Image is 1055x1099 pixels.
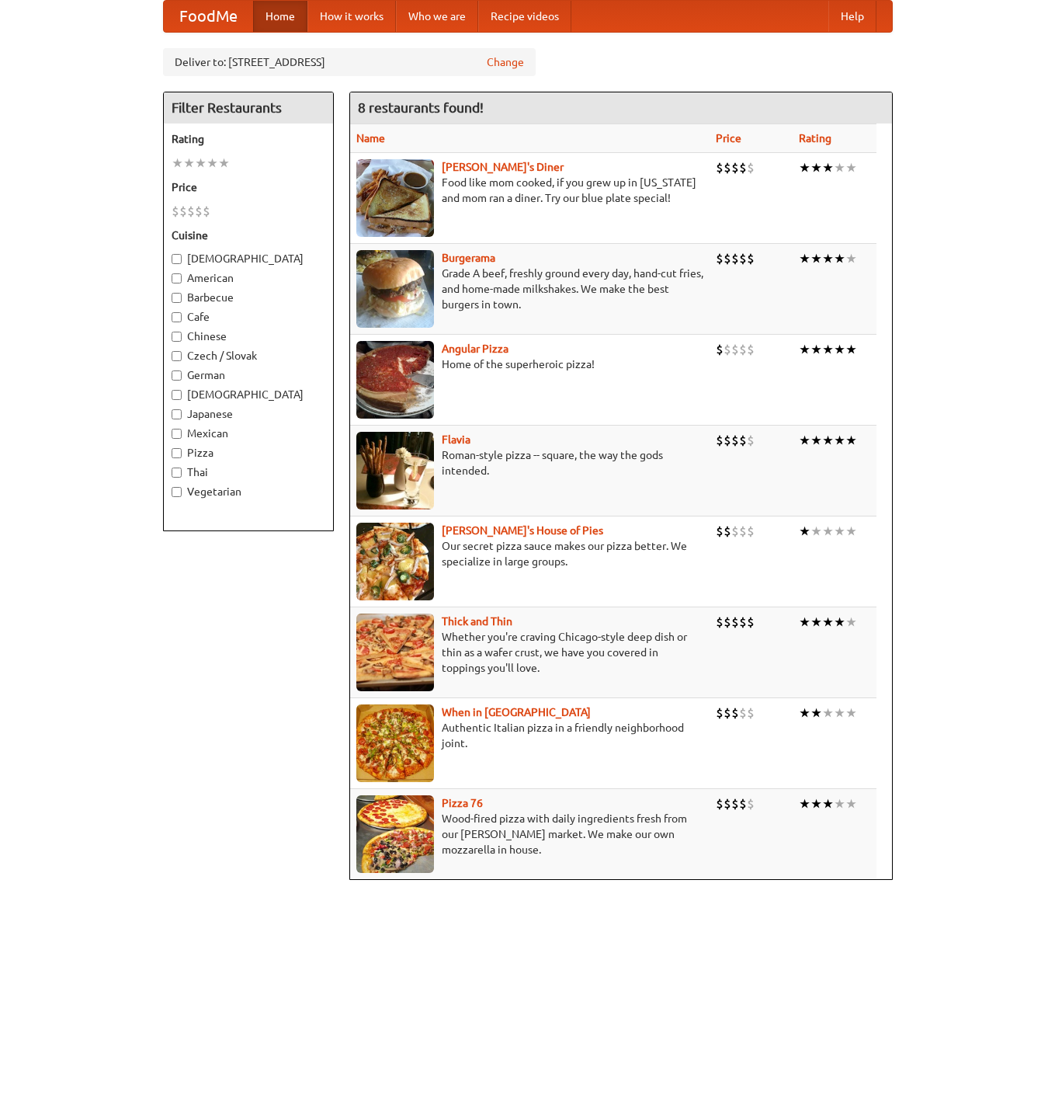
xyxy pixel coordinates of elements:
[716,614,724,631] li: $
[716,132,741,144] a: Price
[356,132,385,144] a: Name
[799,704,810,722] li: ★
[810,432,822,449] li: ★
[163,48,536,76] div: Deliver to: [STREET_ADDRESS]
[172,390,182,400] input: [DEMOGRAPHIC_DATA]
[172,329,325,344] label: Chinese
[172,429,182,439] input: Mexican
[747,341,755,358] li: $
[810,341,822,358] li: ★
[356,629,704,676] p: Whether you're craving Chicago-style deep dish or thin as a wafer crust, we have you covered in t...
[356,538,704,569] p: Our secret pizza sauce makes our pizza better. We specialize in large groups.
[716,432,724,449] li: $
[172,367,325,383] label: German
[716,159,724,176] li: $
[845,250,857,267] li: ★
[845,159,857,176] li: ★
[356,720,704,751] p: Authentic Italian pizza in a friendly neighborhood joint.
[172,426,325,441] label: Mexican
[478,1,571,32] a: Recipe videos
[172,464,325,480] label: Thai
[172,293,182,303] input: Barbecue
[747,250,755,267] li: $
[845,704,857,722] li: ★
[822,523,834,540] li: ★
[724,159,731,176] li: $
[172,179,325,195] h5: Price
[487,54,524,70] a: Change
[731,432,739,449] li: $
[731,523,739,540] li: $
[716,341,724,358] li: $
[799,614,810,631] li: ★
[356,795,434,873] img: pizza76.jpg
[356,175,704,206] p: Food like mom cooked, if you grew up in [US_STATE] and mom ran a diner. Try our blue plate special!
[356,356,704,372] p: Home of the superheroic pizza!
[172,312,182,322] input: Cafe
[172,270,325,286] label: American
[810,159,822,176] li: ★
[834,432,845,449] li: ★
[724,795,731,812] li: $
[716,704,724,722] li: $
[822,704,834,722] li: ★
[172,309,325,325] label: Cafe
[810,250,822,267] li: ★
[724,523,731,540] li: $
[834,341,845,358] li: ★
[172,155,183,172] li: ★
[828,1,876,32] a: Help
[724,704,731,722] li: $
[442,797,483,809] b: Pizza 76
[747,432,755,449] li: $
[172,406,325,422] label: Japanese
[731,250,739,267] li: $
[822,159,834,176] li: ★
[172,448,182,458] input: Pizza
[724,432,731,449] li: $
[172,445,325,461] label: Pizza
[834,795,845,812] li: ★
[747,523,755,540] li: $
[834,704,845,722] li: ★
[799,159,810,176] li: ★
[164,1,253,32] a: FoodMe
[358,100,484,115] ng-pluralize: 8 restaurants found!
[172,131,325,147] h5: Rating
[172,387,325,402] label: [DEMOGRAPHIC_DATA]
[822,614,834,631] li: ★
[203,203,210,220] li: $
[822,250,834,267] li: ★
[731,341,739,358] li: $
[739,795,747,812] li: $
[739,614,747,631] li: $
[716,523,724,540] li: $
[845,614,857,631] li: ★
[442,524,603,537] a: [PERSON_NAME]'s House of Pies
[739,523,747,540] li: $
[442,161,564,173] b: [PERSON_NAME]'s Diner
[356,523,434,600] img: luigis.jpg
[356,250,434,328] img: burgerama.jpg
[442,615,512,628] a: Thick and Thin
[179,203,187,220] li: $
[724,341,731,358] li: $
[834,523,845,540] li: ★
[799,132,831,144] a: Rating
[172,203,179,220] li: $
[172,273,182,283] input: American
[218,155,230,172] li: ★
[172,251,325,266] label: [DEMOGRAPHIC_DATA]
[822,795,834,812] li: ★
[799,523,810,540] li: ★
[172,468,182,478] input: Thai
[172,409,182,419] input: Japanese
[442,433,470,446] a: Flavia
[731,795,739,812] li: $
[172,228,325,243] h5: Cuisine
[799,250,810,267] li: ★
[187,203,195,220] li: $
